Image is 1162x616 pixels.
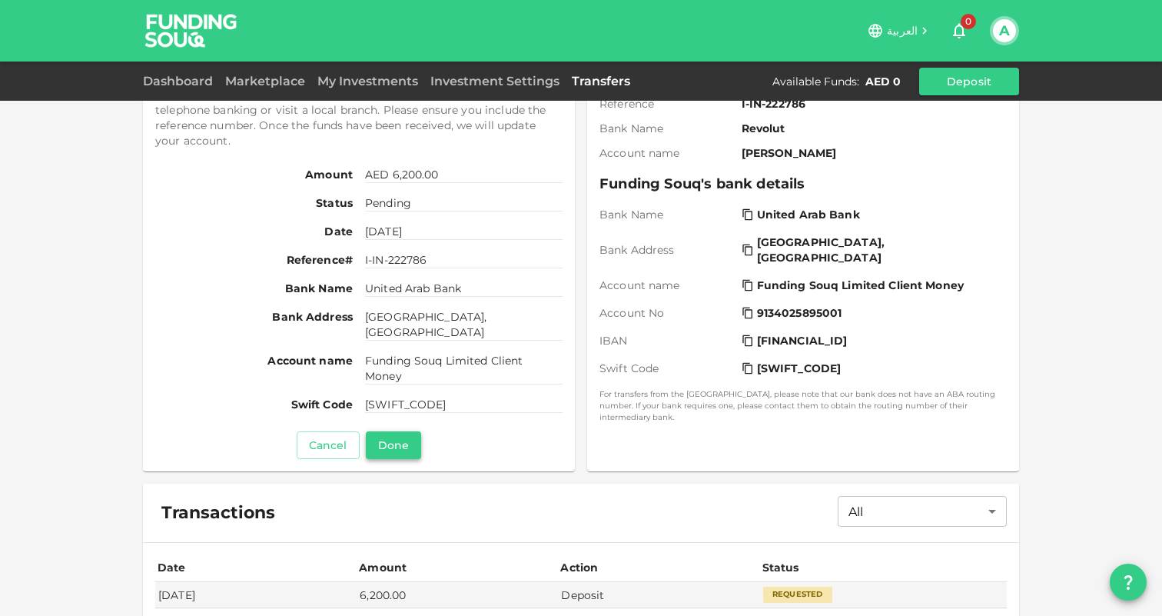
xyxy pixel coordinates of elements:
span: Pending [365,195,563,211]
span: Account name [155,353,353,385]
div: Requested [763,587,832,602]
span: Bank Address [155,309,353,341]
div: Status [762,558,801,577]
span: Bank Name [599,207,735,222]
div: Available Funds : [772,74,859,89]
span: 0 [961,14,976,29]
div: All [838,496,1007,527]
span: [SWIFT_CODE] [757,361,842,376]
span: Amount [155,167,353,183]
span: Account No [599,305,735,321]
td: Deposit [558,582,759,608]
span: [FINANCIAL_ID] [757,333,848,348]
div: Date [158,558,188,577]
button: question [1110,564,1147,601]
a: Dashboard [143,74,219,88]
span: Account name [599,278,735,293]
span: Date [155,224,353,240]
span: I-IN-222786 [742,96,1001,112]
a: Transfers [566,74,636,88]
span: Swift Code [155,397,353,413]
span: Funding Souq's bank details [599,173,1007,195]
span: Transactions [161,502,275,524]
span: 9134025895001 [757,305,842,321]
span: IBAN [599,333,735,348]
span: Swift Code [599,361,735,376]
a: My Investments [311,74,424,88]
span: Reference# [155,252,353,268]
div: AED 0 [865,74,901,89]
span: Funding Souq Limited Client Money [757,278,964,293]
span: Bank Address [599,242,735,258]
span: Status [155,195,353,211]
span: [DATE] [365,224,563,240]
td: 6,200.00 [357,582,558,608]
button: 0 [944,15,974,46]
span: I-IN-222786 [365,252,563,268]
small: For transfers from the [GEOGRAPHIC_DATA], please note that our bank does not have an ABA routing ... [599,388,1007,423]
div: Action [560,558,599,577]
button: A [993,19,1016,42]
span: [PERSON_NAME] [742,145,1001,161]
span: United Arab Bank [757,207,860,222]
span: [GEOGRAPHIC_DATA], [GEOGRAPHIC_DATA] [757,235,998,265]
span: Revolut [742,121,1001,136]
div: Amount [359,558,407,577]
a: Investment Settings [424,74,566,88]
span: العربية [887,24,918,38]
button: Cancel [297,431,360,459]
span: Bank Name [155,281,353,297]
span: Bank Name [599,121,735,136]
td: [DATE] [155,582,357,608]
span: United Arab Bank [365,281,563,297]
span: [SWIFT_CODE] [365,397,563,413]
span: AED 6,200.00 [365,167,563,183]
span: Reference [599,96,735,112]
span: In the event that you haven’t, please complete it via internet banking, telephone banking or visi... [155,87,563,148]
span: [GEOGRAPHIC_DATA], [GEOGRAPHIC_DATA] [365,309,563,341]
button: Deposit [919,68,1019,95]
span: Account name [599,145,735,161]
a: Marketplace [219,74,311,88]
button: Done [366,431,421,459]
span: Funding Souq Limited Client Money [365,353,563,385]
